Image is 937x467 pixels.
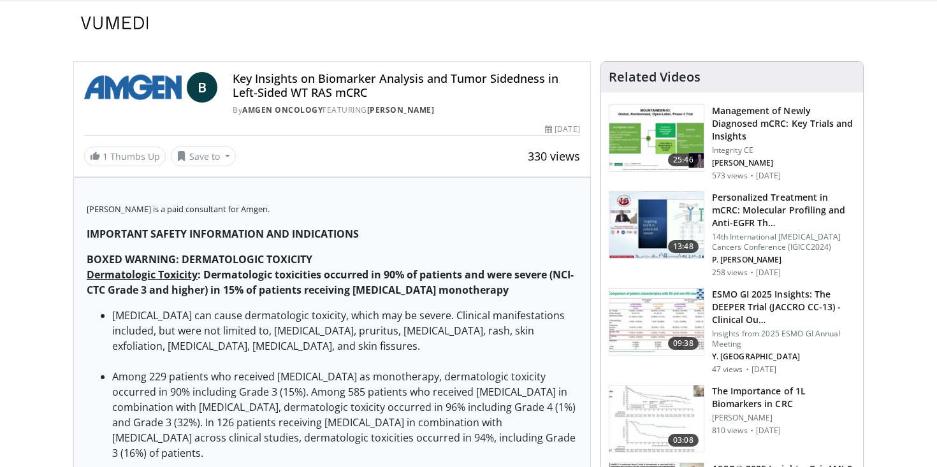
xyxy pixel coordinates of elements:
[87,268,198,282] span: Dermatologic Toxicity
[187,72,217,103] a: B
[609,69,701,85] h4: Related Videos
[609,192,704,258] img: b627b2cd-1998-45fd-8fa4-24c3512c0ee6.150x105_q85_crop-smart_upscale.jpg
[545,124,579,135] div: [DATE]
[712,268,748,278] p: 258 views
[103,150,108,162] span: 1
[756,426,781,436] p: [DATE]
[712,426,748,436] p: 810 views
[712,145,855,155] p: Integrity CE
[81,17,149,29] img: VuMedi Logo
[712,104,855,143] h3: Management of Newly Diagnosed mCRC: Key Trials and Insights
[242,104,323,115] a: Amgen Oncology
[712,232,855,252] p: 14th International [MEDICAL_DATA] Cancers Conference (IGICC2024)
[609,105,704,171] img: 4cdc7adb-17a2-431f-9c81-6e32476adc3a.150x105_q85_crop-smart_upscale.jpg
[609,385,704,452] img: dcec650d-3e06-4f1d-bf33-c62e407b4cb8.150x105_q85_crop-smart_upscale.jpg
[712,329,855,349] p: Insights from 2025 ESMO GI Annual Meeting
[609,288,855,375] a: 09:38 ESMO GI 2025 Insights: The DEEPER Trial (JACCRO CC-13) - Clinical Ou… Insights from 2025 ES...
[233,72,579,99] h4: Key Insights on Biomarker Analysis and Tumor Sidedness in Left-Sided WT RAS mCRC
[752,364,777,375] p: [DATE]
[750,171,753,181] div: ·
[84,147,166,166] a: 1 Thumbs Up
[87,203,270,215] small: [PERSON_NAME] is a paid consultant for Amgen.
[756,171,781,181] p: [DATE]
[712,352,855,362] p: Yu Sunakawa
[712,288,855,326] h3: ESMO GI 2025 Insights: The DEEPER Trial (JACCRO CC-13) - Clinical Outcomes of m-FOLFOXIRI + Cetux...
[712,158,855,168] p: Scott Kopetz
[609,104,855,181] a: 25:46 Management of Newly Diagnosed mCRC: Key Trials and Insights Integrity CE [PERSON_NAME] 573 ...
[712,413,855,423] p: [PERSON_NAME]
[609,191,855,278] a: 13:48 Personalized Treatment in mCRC: Molecular Profiling and Anti-EGFR Th… 14th International [M...
[750,426,753,436] div: ·
[712,191,855,229] h3: Personalized Treatment in mCRC: Molecular Profiling and Anti-EGFR Therapy
[746,364,749,375] div: ·
[112,308,577,369] li: [MEDICAL_DATA] can cause dermatologic toxicity, which may be severe. Clinical manifestations incl...
[171,146,236,166] button: Save to
[233,104,579,116] div: By FEATURING
[712,385,855,410] h3: The Importance of 1L Biomarkers in CRC
[87,227,359,241] strong: IMPORTANT SAFETY INFORMATION AND INDICATIONS
[712,171,748,181] p: 573 views
[712,255,855,265] p: Philip Philip
[367,104,435,115] a: [PERSON_NAME]
[750,268,753,278] div: ·
[528,148,580,164] span: 330 views
[668,434,699,447] span: 03:08
[756,268,781,278] p: [DATE]
[712,364,743,375] p: 47 views
[668,240,699,253] span: 13:48
[609,385,855,452] a: 03:08 The Importance of 1L Biomarkers in CRC [PERSON_NAME] 810 views · [DATE]
[87,268,574,297] strong: : Dermatologic toxicities occurred in 90% of patients and were severe (NCI-CTC Grade 3 and higher...
[609,289,704,355] img: 29e53c40-dbcf-4301-ba8d-7f7e2175a73c.150x105_q85_crop-smart_upscale.jpg
[87,252,312,266] strong: BOXED WARNING: DERMATOLOGIC TOXICITY
[668,154,699,166] span: 25:46
[668,337,699,350] span: 09:38
[84,72,182,103] img: Amgen Oncology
